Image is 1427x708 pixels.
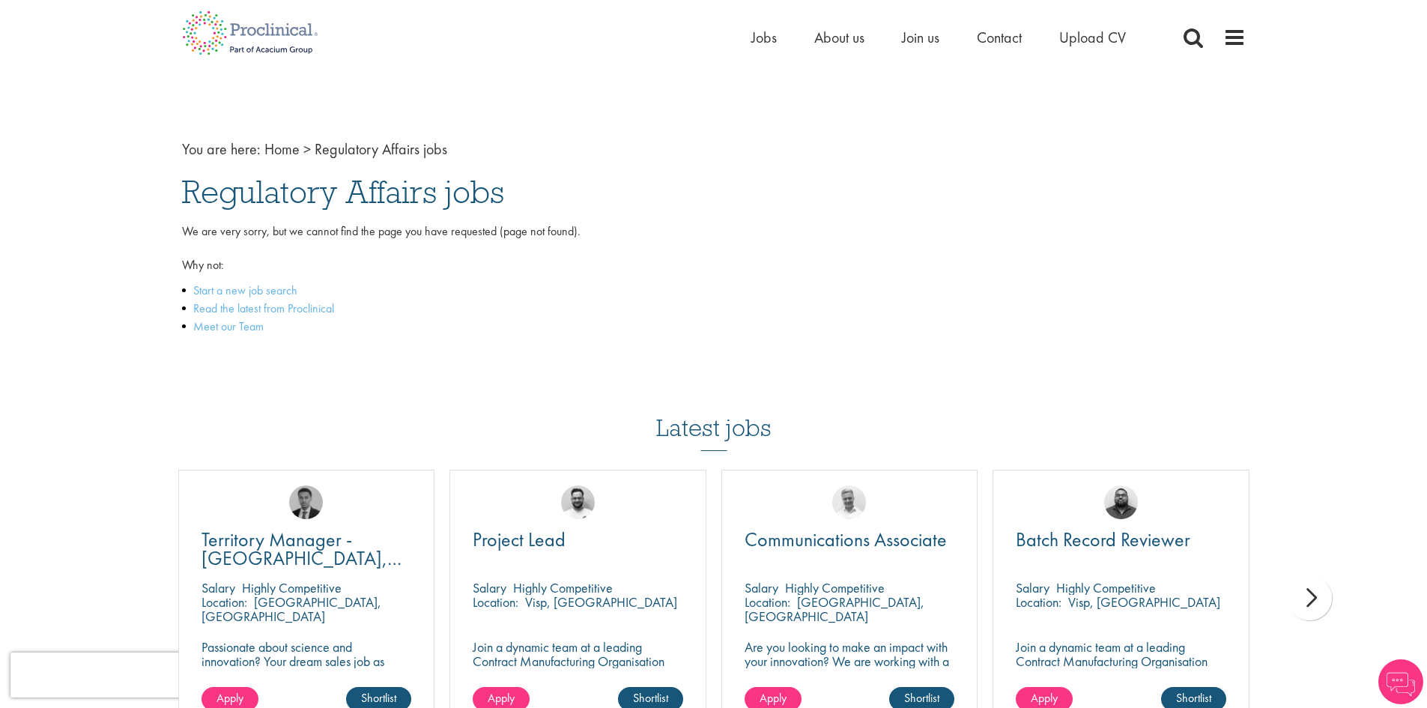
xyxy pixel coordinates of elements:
p: Highly Competitive [785,579,885,596]
a: Meet our Team [193,318,264,334]
span: Location: [202,593,247,611]
span: Salary [202,579,235,596]
a: About us [814,28,864,47]
p: Passionate about science and innovation? Your dream sales job as Territory Manager awaits! [202,640,412,683]
img: Carl Gbolade [289,485,323,519]
span: Location: [745,593,790,611]
span: Territory Manager - [GEOGRAPHIC_DATA], [GEOGRAPHIC_DATA] [202,527,402,590]
span: Communications Associate [745,527,947,552]
span: Apply [1031,690,1058,706]
img: Chatbot [1378,659,1423,704]
a: Communications Associate [745,530,955,549]
a: Upload CV [1059,28,1126,47]
a: Batch Record Reviewer [1016,530,1226,549]
span: Apply [488,690,515,706]
img: Emile De Beer [561,485,595,519]
p: [GEOGRAPHIC_DATA], [GEOGRAPHIC_DATA] [202,593,381,625]
span: > [303,139,311,159]
img: Joshua Bye [832,485,866,519]
span: Salary [1016,579,1049,596]
h3: Latest jobs [656,378,772,451]
a: Project Lead [473,530,683,549]
p: [GEOGRAPHIC_DATA], [GEOGRAPHIC_DATA] [745,593,924,625]
div: next [1287,575,1332,620]
img: Ashley Bennett [1104,485,1138,519]
span: Batch Record Reviewer [1016,527,1190,552]
p: Visp, [GEOGRAPHIC_DATA] [525,593,677,611]
a: Start a new job search [193,282,297,298]
a: Contact [977,28,1022,47]
a: Read the latest from Proclinical [193,300,334,316]
span: Salary [745,579,778,596]
p: Visp, [GEOGRAPHIC_DATA] [1068,593,1220,611]
span: Regulatory Affairs jobs [182,172,504,212]
span: Salary [473,579,506,596]
span: Project Lead [473,527,566,552]
span: You are here: [182,139,261,159]
span: Location: [1016,593,1061,611]
a: Jobs [751,28,777,47]
p: Highly Competitive [513,579,613,596]
span: Apply [216,690,243,706]
p: Highly Competitive [1056,579,1156,596]
span: Location: [473,593,518,611]
p: Highly Competitive [242,579,342,596]
p: We are very sorry, but we cannot find the page you have requested (page not found). Why not: [182,223,1246,275]
span: Apply [760,690,787,706]
a: breadcrumb link [264,139,300,159]
span: Regulatory Affairs jobs [315,139,447,159]
iframe: reCAPTCHA [10,653,202,698]
p: Join a dynamic team at a leading Contract Manufacturing Organisation and contribute to groundbrea... [1016,640,1226,697]
a: Territory Manager - [GEOGRAPHIC_DATA], [GEOGRAPHIC_DATA] [202,530,412,568]
a: Join us [902,28,939,47]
